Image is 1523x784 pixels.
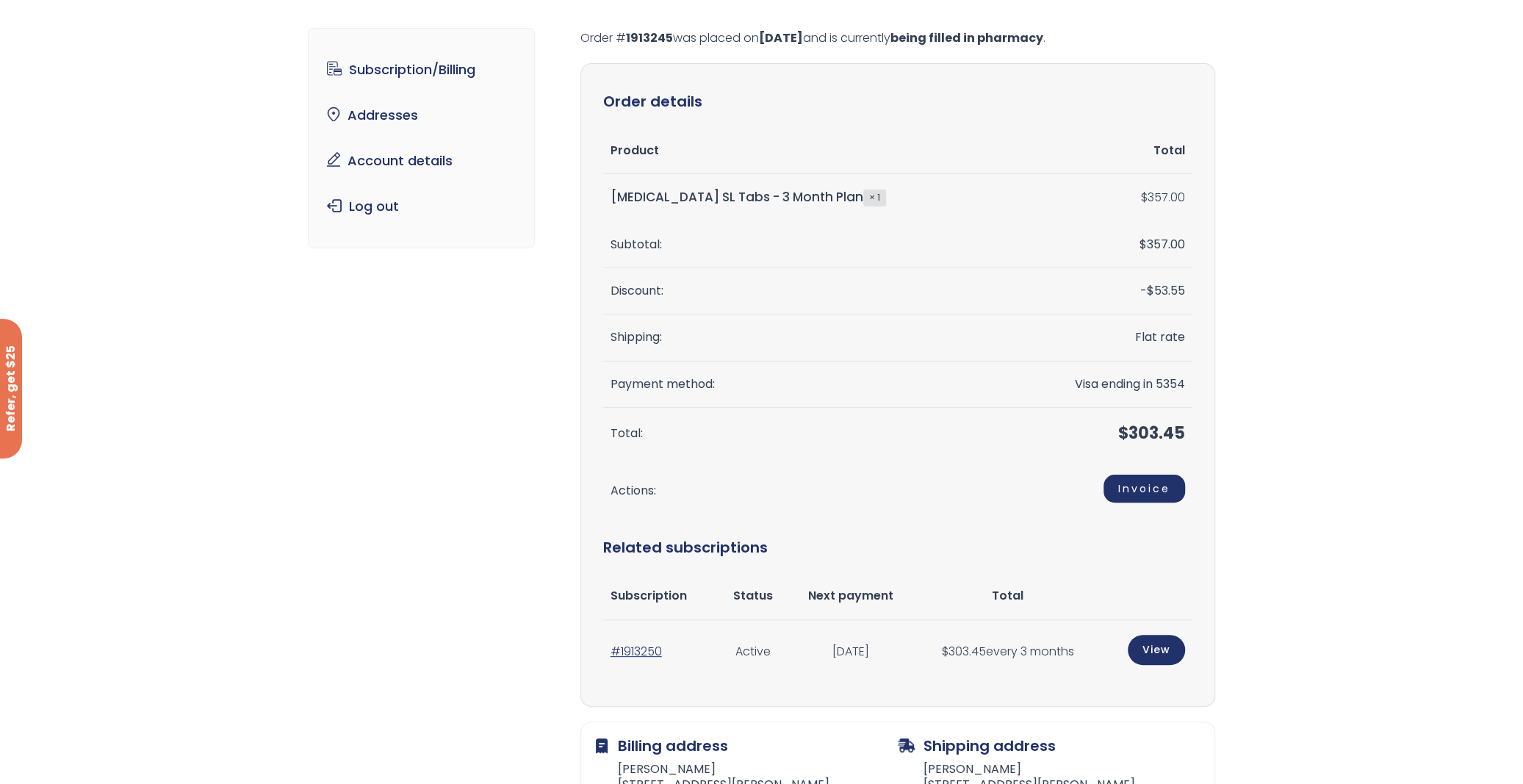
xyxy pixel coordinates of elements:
a: Subscription/Billing [320,54,523,85]
a: Account details [320,145,523,176]
span: $ [1139,236,1147,253]
span: $ [942,643,948,660]
span: 303.45 [942,643,986,660]
h2: Shipping address [898,737,1200,755]
strong: × 1 [863,190,886,206]
a: #1913250 [611,643,662,660]
th: Discount: [603,268,1015,314]
mark: 1913245 [626,29,673,46]
span: Next payment [808,587,893,604]
h2: Order details [603,86,1192,117]
th: Total [1015,128,1192,174]
h2: Billing address [596,737,898,755]
span: $ [1147,282,1154,299]
td: Flat rate [1015,314,1192,361]
a: Addresses [320,100,523,131]
td: Visa ending in 5354 [1015,362,1192,408]
a: View [1128,635,1185,665]
td: Active [719,620,788,684]
span: $ [1141,189,1148,206]
th: Actions: [603,460,1015,522]
td: [MEDICAL_DATA] SL Tabs - 3 Month Plan [603,174,1015,221]
th: Product [603,128,1015,174]
p: Order # was placed on and is currently . [580,28,1215,48]
mark: being filled in pharmacy [890,29,1043,46]
td: [DATE] [788,620,915,684]
a: Log out [320,191,523,222]
span: $ [1118,422,1128,445]
nav: Account pages [308,28,535,248]
td: - [1015,268,1192,314]
span: Total [992,587,1023,604]
span: 53.55 [1147,282,1185,299]
span: Subscription [611,587,687,604]
th: Shipping: [603,314,1015,361]
th: Payment method: [603,362,1015,408]
span: Status [733,587,773,604]
span: 303.45 [1118,422,1185,445]
th: Subtotal: [603,222,1015,268]
th: Total: [603,408,1015,460]
bdi: 357.00 [1141,189,1185,206]
a: Invoice order number 1913245 [1103,475,1185,503]
mark: [DATE] [759,29,803,46]
td: every 3 months [915,620,1101,684]
span: 357.00 [1139,236,1185,253]
h2: Related subscriptions [603,522,1192,573]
